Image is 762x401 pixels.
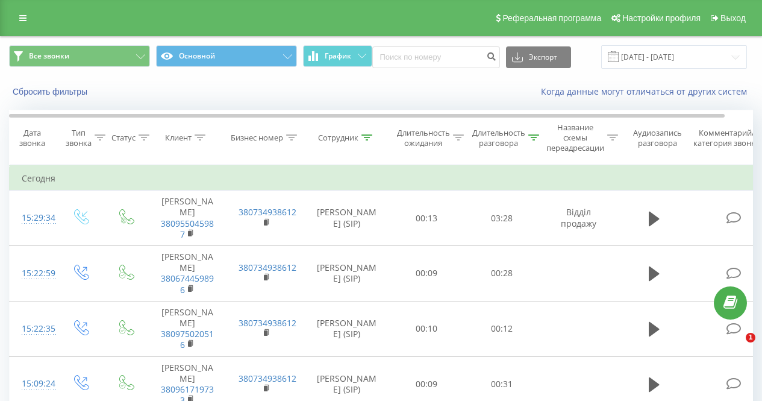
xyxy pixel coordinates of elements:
[66,128,92,148] div: Тип звонка
[165,133,192,143] div: Клиент
[22,262,46,285] div: 15:22:59
[29,51,69,61] span: Все звонки
[239,317,296,329] a: 380734938612
[692,128,762,148] div: Комментарий/категория звонка
[628,128,687,148] div: Аудиозапись разговора
[148,301,226,356] td: [PERSON_NAME]
[111,133,136,143] div: Статус
[305,191,389,246] td: [PERSON_NAME] (SIP)
[318,133,358,143] div: Сотрудник
[389,301,464,356] td: 00:10
[746,333,755,343] span: 1
[372,46,500,68] input: Поиск по номеру
[389,246,464,302] td: 00:09
[239,206,296,218] a: 380734938612
[397,128,450,148] div: Длительность ожидания
[231,133,283,143] div: Бизнес номер
[239,262,296,273] a: 380734938612
[506,46,571,68] button: Экспорт
[161,328,214,350] a: 380975020516
[148,246,226,302] td: [PERSON_NAME]
[464,191,540,246] td: 03:28
[9,45,150,67] button: Все звонки
[22,317,46,341] div: 15:22:35
[161,218,214,240] a: 380955045987
[502,13,601,23] span: Реферальная программа
[22,372,46,396] div: 15:09:24
[540,191,618,246] td: Відділ продажу
[303,45,372,67] button: График
[10,128,54,148] div: Дата звонка
[472,128,525,148] div: Длительность разговора
[325,52,351,60] span: График
[22,206,46,230] div: 15:29:34
[389,191,464,246] td: 00:13
[305,301,389,356] td: [PERSON_NAME] (SIP)
[464,246,540,302] td: 00:28
[546,122,604,153] div: Название схемы переадресации
[9,86,93,97] button: Сбросить фильтры
[622,13,701,23] span: Настройки профиля
[541,86,753,97] a: Когда данные могут отличаться от других систем
[161,273,214,295] a: 380674459896
[156,45,297,67] button: Основной
[305,246,389,302] td: [PERSON_NAME] (SIP)
[148,191,226,246] td: [PERSON_NAME]
[464,301,540,356] td: 00:12
[239,373,296,384] a: 380734938612
[720,13,746,23] span: Выход
[721,333,750,362] iframe: Intercom live chat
